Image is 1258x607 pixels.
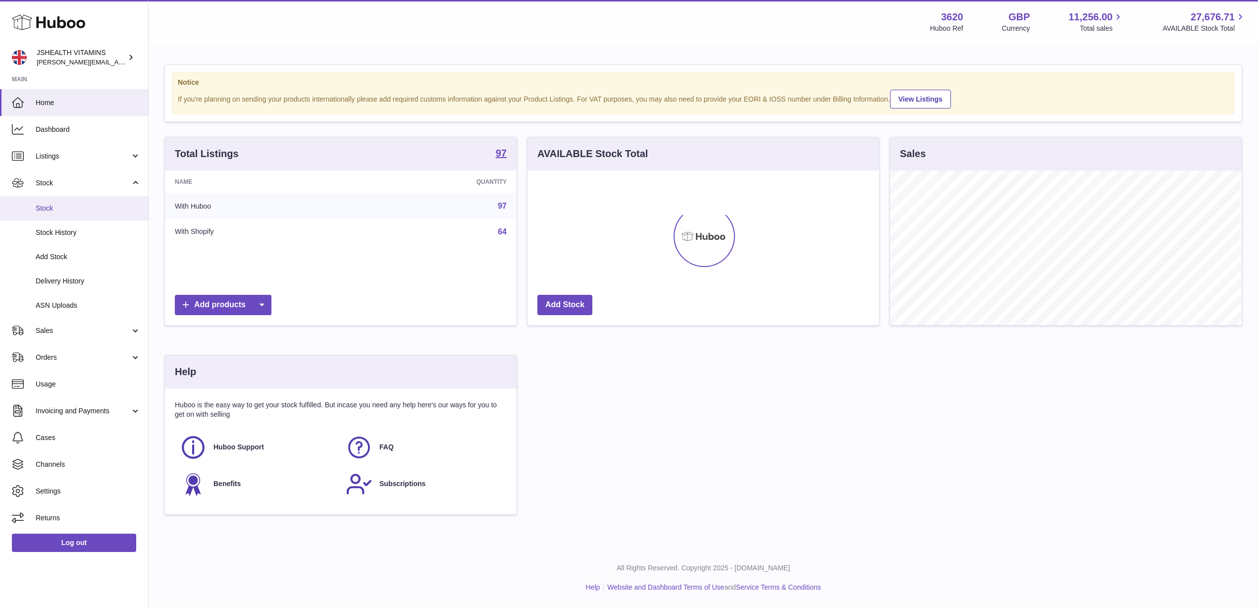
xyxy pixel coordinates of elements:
a: 97 [496,148,507,160]
span: Returns [36,513,141,523]
a: Website and Dashboard Terms of Use [607,583,724,591]
span: Invoicing and Payments [36,406,130,416]
a: Log out [12,534,136,552]
div: If you're planning on sending your products internationally please add required customs informati... [178,88,1229,109]
td: With Huboo [165,193,355,219]
a: Help [586,583,600,591]
h3: Sales [900,147,926,161]
a: 11,256.00 Total sales [1068,10,1124,33]
h3: Total Listings [175,147,239,161]
div: Huboo Ref [930,24,963,33]
span: Stock [36,204,141,213]
span: Stock [36,178,130,188]
span: FAQ [379,442,394,452]
div: JSHEALTH VITAMINS [37,48,126,67]
span: Settings [36,487,141,496]
a: Huboo Support [180,434,336,461]
span: [PERSON_NAME][EMAIL_ADDRESS][DOMAIN_NAME] [37,58,199,66]
h3: Help [175,365,196,379]
span: Cases [36,433,141,442]
a: View Listings [890,90,951,109]
a: 27,676.71 AVAILABLE Stock Total [1162,10,1246,33]
th: Quantity [355,170,517,193]
span: Huboo Support [213,442,264,452]
span: Sales [36,326,130,335]
a: Benefits [180,471,336,497]
span: Channels [36,460,141,469]
span: 11,256.00 [1068,10,1112,24]
span: Total sales [1080,24,1124,33]
span: Delivery History [36,276,141,286]
a: Add products [175,295,271,315]
a: 97 [498,202,507,210]
strong: 3620 [941,10,963,24]
span: Subscriptions [379,479,425,489]
a: FAQ [346,434,502,461]
a: 64 [498,227,507,236]
strong: 97 [496,148,507,158]
th: Name [165,170,355,193]
span: Listings [36,152,130,161]
span: Benefits [213,479,241,489]
strong: Notice [178,78,1229,87]
span: Usage [36,380,141,389]
td: With Shopify [165,219,355,245]
span: Home [36,98,141,108]
a: Subscriptions [346,471,502,497]
span: Orders [36,353,130,362]
strong: GBP [1008,10,1030,24]
p: Huboo is the easy way to get your stock fulfilled. But incase you need any help here's our ways f... [175,400,507,419]
div: Currency [1002,24,1030,33]
li: and [604,583,821,592]
a: Add Stock [537,295,592,315]
a: Service Terms & Conditions [736,583,821,591]
span: ASN Uploads [36,301,141,310]
p: All Rights Reserved. Copyright 2025 - [DOMAIN_NAME] [157,563,1250,573]
span: Stock History [36,228,141,237]
img: francesca@jshealthvitamins.com [12,50,27,65]
span: Dashboard [36,125,141,134]
h3: AVAILABLE Stock Total [537,147,648,161]
span: AVAILABLE Stock Total [1162,24,1246,33]
span: Add Stock [36,252,141,262]
span: 27,676.71 [1191,10,1235,24]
